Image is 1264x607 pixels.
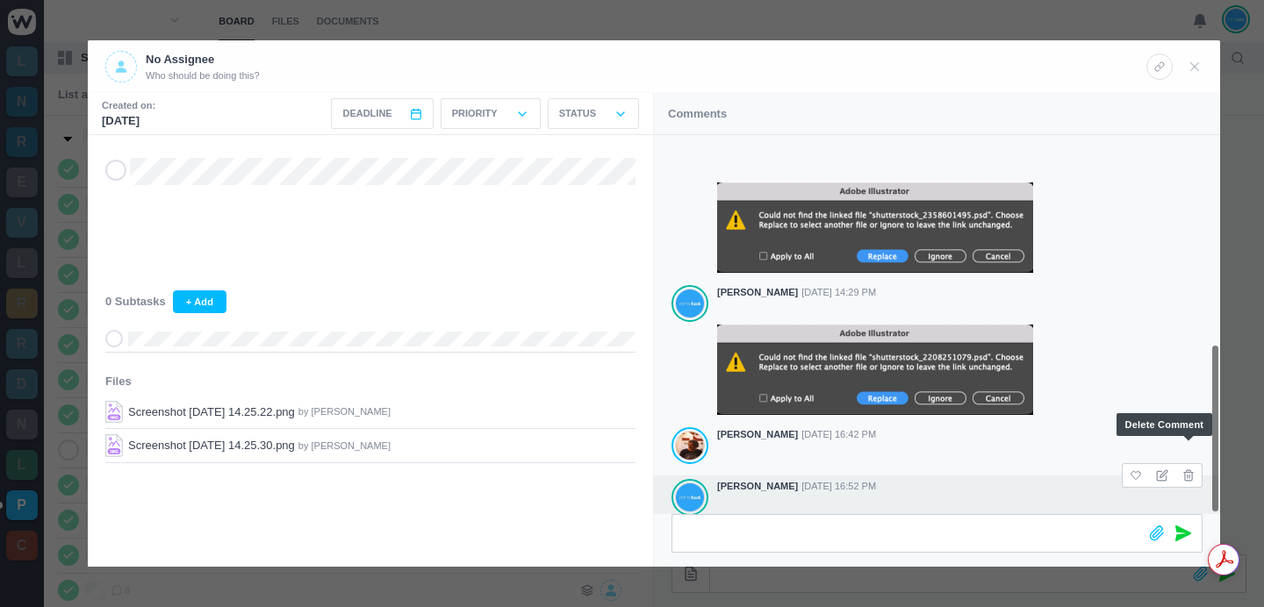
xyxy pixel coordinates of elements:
p: Priority [452,106,498,121]
small: Created on: [102,98,155,113]
p: Status [559,106,596,121]
span: Who should be doing this? [146,68,260,83]
span: Deadline [342,106,391,121]
p: Comments [668,105,727,123]
p: No Assignee [146,51,260,68]
p: [DATE] [102,112,155,130]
